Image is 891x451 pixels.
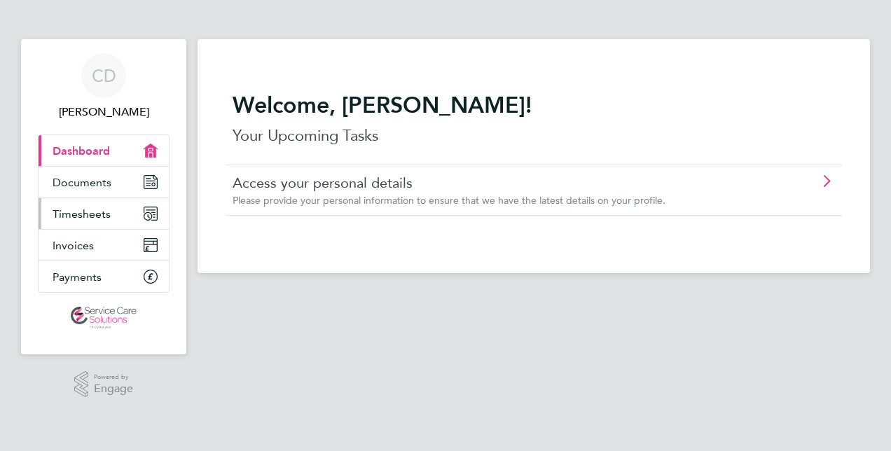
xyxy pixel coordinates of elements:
span: Dashboard [53,144,110,158]
img: servicecare-logo-retina.png [71,307,137,329]
a: Powered byEngage [74,371,134,398]
span: Engage [94,383,133,395]
a: Dashboard [39,135,169,166]
span: Powered by [94,371,133,383]
a: Timesheets [39,198,169,229]
a: Access your personal details [233,174,756,192]
span: Christopher Dare [38,104,170,120]
a: Payments [39,261,169,292]
a: CD[PERSON_NAME] [38,53,170,120]
a: Invoices [39,230,169,261]
span: Invoices [53,239,94,252]
span: Payments [53,270,102,284]
span: CD [92,67,116,85]
span: Please provide your personal information to ensure that we have the latest details on your profile. [233,194,665,207]
p: Your Upcoming Tasks [233,125,835,147]
a: Documents [39,167,169,197]
nav: Main navigation [21,39,186,354]
span: Documents [53,176,111,189]
a: Go to home page [38,307,170,329]
h2: Welcome, [PERSON_NAME]! [233,91,835,119]
span: Timesheets [53,207,111,221]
